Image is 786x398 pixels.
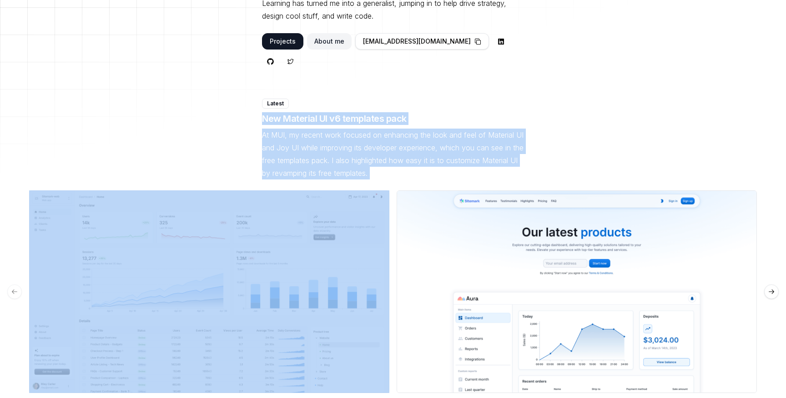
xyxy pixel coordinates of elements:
div: Latest [262,99,289,109]
p: At MUI, my recent work focused on enhancing the look and feel of Material UI and Joy UI while imp... [262,129,524,179]
h4: New Material UI v6 templates pack [262,112,524,125]
img: Dashboard [29,190,389,393]
img: Landing Page [397,190,757,393]
button: About me [307,33,352,50]
button: Projects [262,33,303,50]
button: [EMAIL_ADDRESS][DOMAIN_NAME] [355,33,489,50]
